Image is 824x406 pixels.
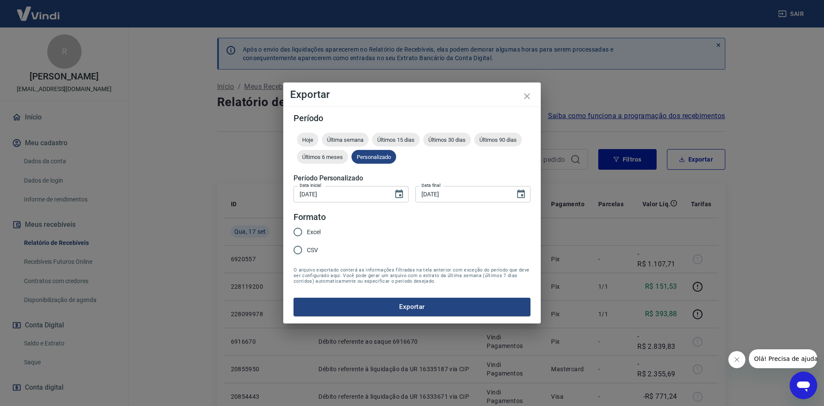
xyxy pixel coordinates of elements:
span: Últimos 6 meses [297,154,348,160]
div: Últimos 6 meses [297,150,348,164]
div: Últimos 90 dias [474,133,522,147]
span: O arquivo exportado conterá as informações filtradas na tela anterior com exceção do período que ... [294,267,530,284]
button: Choose date, selected date is 15 de set de 2025 [391,186,408,203]
div: Personalizado [351,150,396,164]
label: Data final [421,182,441,189]
h5: Período Personalizado [294,174,530,183]
label: Data inicial [300,182,321,189]
button: Exportar [294,298,530,316]
span: Olá! Precisa de ajuda? [5,6,72,13]
h5: Período [294,114,530,122]
span: Últimos 30 dias [423,137,471,143]
iframe: Botão para abrir a janela de mensagens [790,372,817,399]
button: close [517,86,537,107]
span: Hoje [297,137,318,143]
input: DD/MM/YYYY [415,186,509,202]
iframe: Fechar mensagem [728,351,745,368]
button: Choose date, selected date is 17 de set de 2025 [512,186,530,203]
span: Últimos 90 dias [474,137,522,143]
div: Hoje [297,133,318,147]
span: CSV [307,246,318,255]
div: Últimos 30 dias [423,133,471,147]
legend: Formato [294,211,326,223]
span: Personalizado [351,154,396,160]
span: Excel [307,228,321,237]
span: Últimos 15 dias [372,137,420,143]
div: Últimos 15 dias [372,133,420,147]
input: DD/MM/YYYY [294,186,387,202]
span: Última semana [322,137,369,143]
h4: Exportar [290,89,534,100]
iframe: Mensagem da empresa [749,349,817,368]
div: Última semana [322,133,369,147]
